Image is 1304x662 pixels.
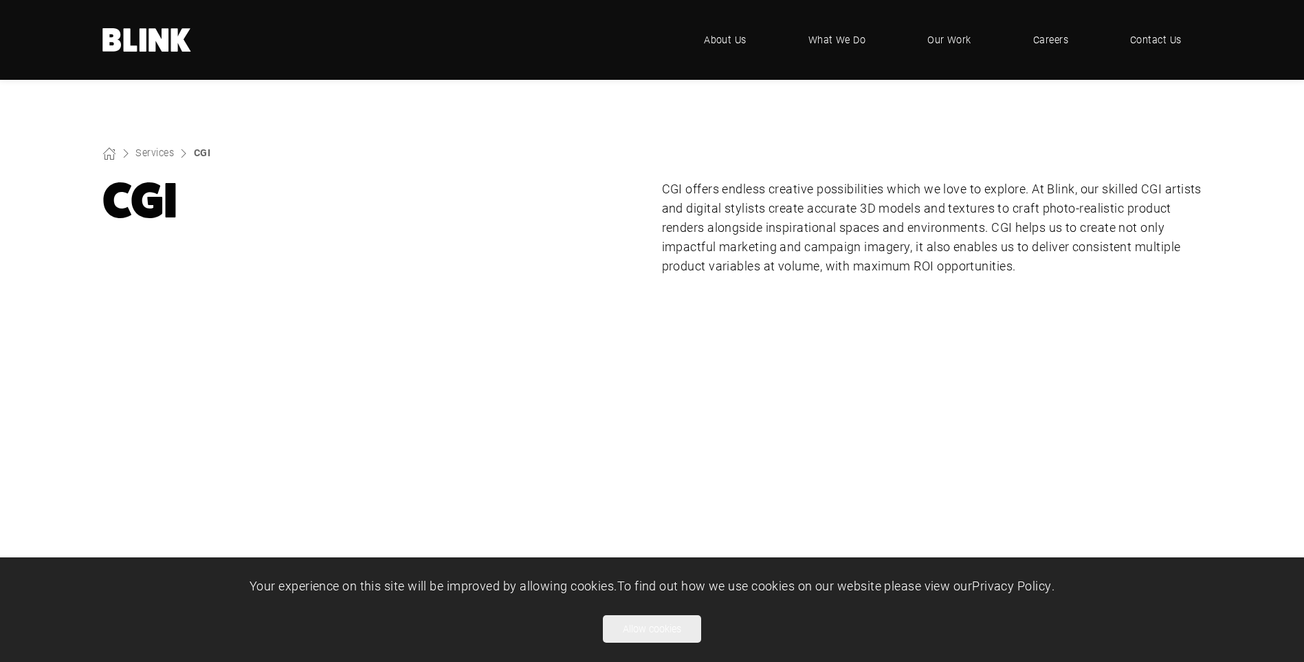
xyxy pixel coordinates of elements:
[135,146,174,159] a: Services
[194,146,210,159] a: CGI
[972,577,1051,594] a: Privacy Policy
[603,615,701,643] button: Allow cookies
[788,19,887,61] a: What We Do
[1109,19,1202,61] a: Contact Us
[907,19,992,61] a: Our Work
[808,32,866,47] span: What We Do
[927,32,971,47] span: Our Work
[1013,19,1089,61] a: Careers
[683,19,767,61] a: About Us
[250,577,1054,594] span: Your experience on this site will be improved by allowing cookies. To find out how we use cookies...
[704,32,747,47] span: About Us
[102,180,643,223] h1: CGI
[662,180,1202,275] p: CGI offers endless creative possibilities which we love to explore. At Blink, our skilled CGI art...
[102,28,192,52] a: Home
[1130,32,1182,47] span: Contact Us
[1033,32,1068,47] span: Careers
